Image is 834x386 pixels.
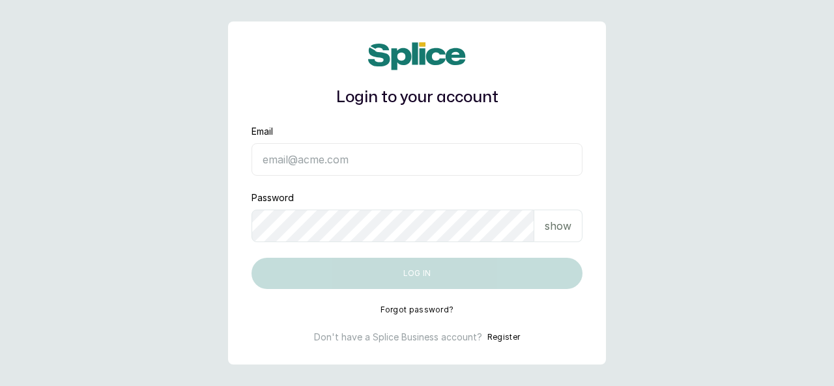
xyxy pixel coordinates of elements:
button: Log in [252,258,582,289]
button: Forgot password? [381,305,454,315]
label: Password [252,191,294,204]
p: show [545,218,571,234]
button: Register [487,331,520,344]
p: Don't have a Splice Business account? [314,331,482,344]
input: email@acme.com [252,143,582,176]
label: Email [252,125,273,138]
h1: Login to your account [252,86,582,109]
